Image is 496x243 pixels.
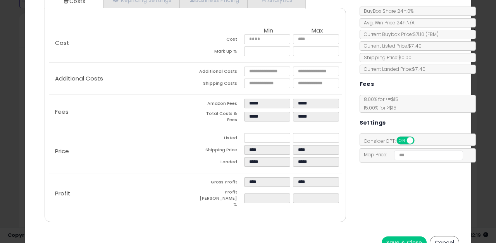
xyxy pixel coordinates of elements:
[49,75,195,82] p: Additional Costs
[195,145,244,157] td: Shipping Price
[244,27,293,34] th: Min
[49,109,195,115] p: Fees
[413,31,439,38] span: $71.10
[195,99,244,111] td: Amazon Fees
[49,190,195,197] p: Profit
[360,8,413,14] span: BuyBox Share 24h: 0%
[195,133,244,145] td: Listed
[360,66,425,72] span: Current Landed Price: $71.40
[425,31,439,38] span: ( FBM )
[195,46,244,58] td: Mark up %
[195,177,244,189] td: Gross Profit
[397,137,407,144] span: ON
[49,40,195,46] p: Cost
[360,79,374,89] h5: Fees
[49,148,195,154] p: Price
[360,151,463,158] span: Map Price:
[360,54,412,61] span: Shipping Price: $0.00
[195,34,244,46] td: Cost
[413,137,425,144] span: OFF
[360,138,425,144] span: Consider CPT:
[195,67,244,79] td: Additional Costs
[360,118,386,128] h5: Settings
[360,96,398,111] span: 8.00 % for <= $15
[195,79,244,91] td: Shipping Costs
[195,111,244,125] td: Total Costs & Fees
[195,189,244,210] td: Profit [PERSON_NAME] %
[195,157,244,169] td: Landed
[293,27,342,34] th: Max
[360,43,422,49] span: Current Listed Price: $71.40
[360,19,415,26] span: Avg. Win Price 24h: N/A
[360,104,396,111] span: 15.00 % for > $15
[360,31,439,38] span: Current Buybox Price:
